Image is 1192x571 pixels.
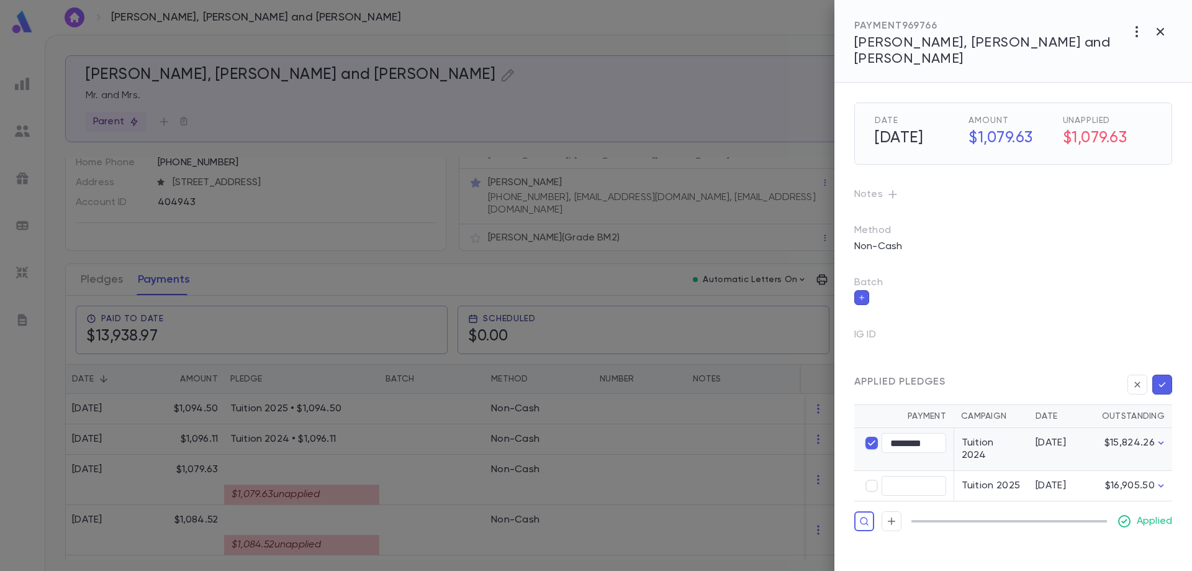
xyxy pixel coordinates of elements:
[1137,515,1172,528] p: Applied
[954,428,1028,471] td: Tuition 2024
[854,325,896,350] p: IG ID
[854,36,1110,66] span: [PERSON_NAME], [PERSON_NAME] and [PERSON_NAME]
[1063,126,1152,152] h5: $1,079.63
[867,126,964,152] h5: [DATE]
[854,405,954,428] th: Payment
[854,185,1172,204] p: Notes
[954,405,1028,428] th: Campaign
[1036,480,1083,492] div: [DATE]
[1028,405,1090,428] th: Date
[1036,437,1083,449] div: [DATE]
[968,116,1057,126] span: Amount
[854,276,1172,289] p: Batch
[1090,428,1172,471] td: $15,824.26
[961,126,1057,152] h5: $1,079.63
[1090,471,1172,501] td: $16,905.50
[954,471,1028,501] td: Tuition 2025
[847,237,910,257] p: Non-Cash
[854,224,916,237] p: Method
[1063,116,1152,126] span: Unapplied
[854,376,946,388] span: Applied Pledges
[875,116,964,126] span: Date
[854,20,1125,32] div: PAYMENT 969766
[1090,405,1172,428] th: Outstanding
